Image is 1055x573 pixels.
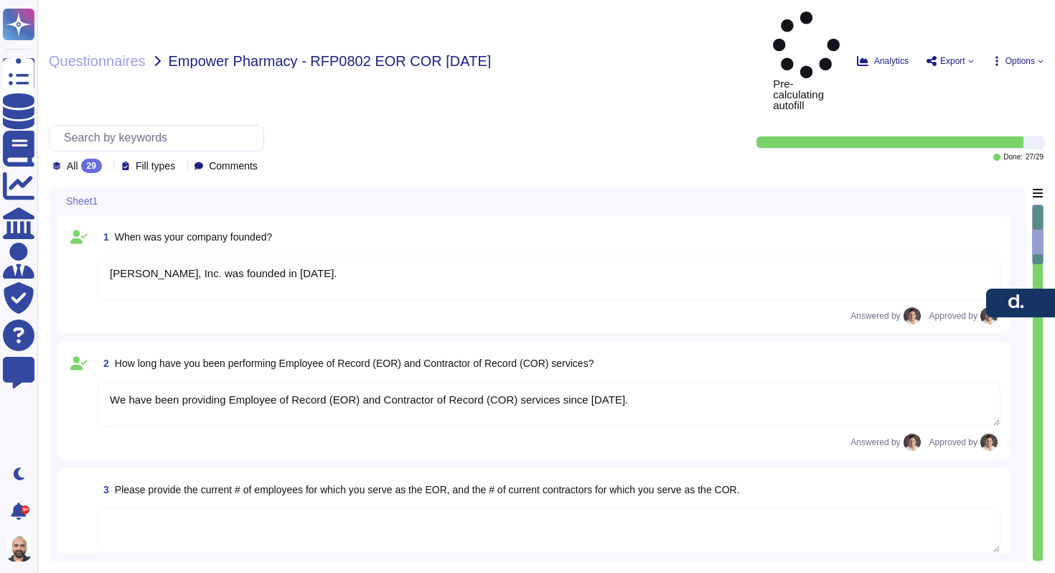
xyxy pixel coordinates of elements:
[98,382,1000,427] textarea: We have been providing Employee of Record (EOR) and Contractor of Record (COR) services since [DA...
[209,161,258,171] span: Comments
[115,231,272,243] span: When was your company founded?
[980,307,998,325] img: user
[6,536,32,562] img: user
[940,57,965,65] span: Export
[169,54,492,68] span: Empower Pharmacy - RFP0802 EOR COR [DATE]
[980,434,998,451] img: user
[929,312,977,320] span: Approved by
[929,438,977,447] span: Approved by
[98,232,109,242] span: 1
[1003,154,1023,161] span: Done:
[874,57,909,65] span: Analytics
[66,196,98,206] span: Sheet1
[115,358,594,369] span: How long have you been performing Employee of Record (EOR) and Contractor of Record (COR) services?
[850,312,900,320] span: Answered by
[773,11,840,111] span: Pre-calculating autofill
[98,256,1000,300] textarea: [PERSON_NAME], Inc. was founded in [DATE].
[98,485,109,495] span: 3
[49,54,146,68] span: Questionnaires
[1005,57,1035,65] span: Options
[1026,154,1044,161] span: 27 / 29
[857,55,909,67] button: Analytics
[81,159,102,173] div: 29
[136,161,175,171] span: Fill types
[57,126,263,151] input: Search by keywords
[904,434,921,451] img: user
[21,506,29,514] div: 9+
[904,307,921,325] img: user
[98,358,109,368] span: 2
[67,161,78,171] span: All
[3,533,42,564] button: user
[850,438,900,447] span: Answered by
[115,484,740,495] span: Please provide the current # of employees for which you serve as the EOR, and the # of current co...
